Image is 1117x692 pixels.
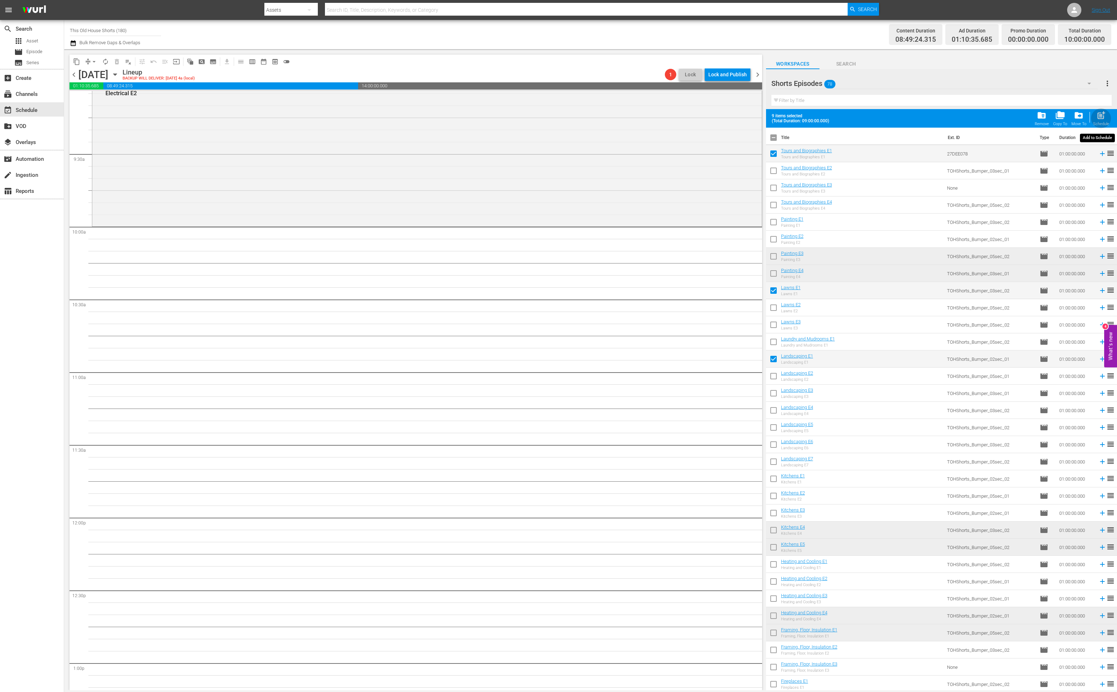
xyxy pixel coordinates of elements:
svg: Add to Schedule [1098,595,1106,603]
span: reorder [1106,217,1115,226]
span: reorder [1106,474,1115,483]
span: Episode [1040,218,1048,226]
td: 01:00:00.000 [1056,487,1096,504]
span: Customize Events [134,55,148,68]
td: 01:00:00.000 [1056,607,1096,624]
span: 01:10:35.685 [952,36,992,44]
a: Painting E2 [781,234,803,239]
span: menu [4,6,13,14]
span: toggle_off [283,58,290,65]
svg: Add to Schedule [1098,492,1106,500]
span: Update Metadata from Key Asset [171,56,182,67]
span: reorder [1106,611,1115,620]
span: Episode [1040,184,1048,192]
td: 01:00:00.000 [1056,179,1096,196]
span: reorder [1106,491,1115,500]
td: 01:00:00.000 [1056,385,1096,402]
span: reorder [1106,149,1115,158]
td: 01:00:00.000 [1056,248,1096,265]
td: 01:00:00.000 [1056,282,1096,299]
a: Laundry and Mudrooms E1 [781,336,835,342]
span: Channels [4,90,12,98]
svg: Add to Schedule [1098,509,1106,517]
td: 01:00:00.000 [1056,299,1096,316]
svg: Add to Schedule [1098,167,1106,175]
a: Fireplaces E1 [781,678,808,684]
td: TOHShorts_Bumper_05sec_02 [944,453,1036,470]
span: reorder [1106,577,1115,585]
a: Heating and Cooling E2 [781,576,827,581]
div: Heating and Cooling E2 [781,583,827,587]
svg: Add to Schedule [1098,543,1106,551]
span: Workspaces [766,60,819,68]
div: Lineup [123,68,195,76]
div: Content Duration [895,26,936,36]
span: Episode [1040,372,1048,380]
a: Heating and Cooling E1 [781,559,827,564]
td: 01:00:00.000 [1056,162,1096,179]
span: chevron_left [69,70,78,79]
span: Month Calendar View [258,56,269,67]
span: reorder [1106,440,1115,448]
button: Move To [1069,108,1088,128]
a: Lawns E3 [781,319,801,324]
div: Lawns E2 [781,309,801,313]
span: Episode [1040,235,1048,244]
span: Schedule [4,106,12,114]
div: Remove [1035,122,1049,126]
a: Landscaping E3 [781,388,813,393]
td: TOHShorts_Bumper_03sec_01 [944,265,1036,282]
span: reorder [1106,269,1115,277]
div: Painting E1 [781,223,803,228]
svg: Add to Schedule [1098,578,1106,585]
td: 01:00:00.000 [1056,196,1096,214]
a: Landscaping E5 [781,422,813,427]
span: reorder [1106,200,1115,209]
span: Episode [1040,252,1048,261]
span: Episode [1040,509,1048,517]
div: Landscaping E1 [781,360,813,365]
svg: Add to Schedule [1098,304,1106,312]
a: Kitchens E3 [781,507,805,513]
span: Ingestion [4,171,12,179]
td: TOHShorts_Bumper_05sec_02 [944,196,1036,214]
div: Landscaping E2 [781,377,813,382]
svg: Add to Schedule [1098,458,1106,466]
span: Asset [26,37,38,45]
td: TOHShorts_Bumper_05sec_01 [944,368,1036,385]
svg: Add to Schedule [1098,560,1106,568]
span: autorenew_outlined [102,58,109,65]
span: Episode [1040,406,1048,415]
div: / SE1 / EP2: [105,85,720,97]
div: 4 [1102,323,1108,329]
td: 27DEE078 [944,145,1036,162]
span: Episode [1040,492,1048,500]
div: Kitchens E5 [781,548,805,553]
td: 01:00:00.000 [1056,556,1096,573]
span: Remove Gaps & Overlaps [82,56,100,67]
a: Sign Out [1092,7,1110,13]
a: Framing, Floor, Insulation E3 [781,661,837,667]
span: Search [819,60,873,68]
td: TOHShorts_Bumper_02sec_02 [944,470,1036,487]
a: Kitchens E4 [781,524,805,530]
span: 00:00:00.000 [1008,36,1049,44]
td: TOHShorts_Bumper_05sec_02 [944,556,1036,573]
svg: Add to Schedule [1098,287,1106,294]
td: TOHShorts_Bumper_05sec_02 [944,333,1036,350]
span: Episode [1040,440,1048,449]
span: Episode [1040,594,1048,603]
span: Episode [1040,166,1048,175]
a: Landscaping E6 [781,439,813,444]
div: Move To [1071,122,1086,126]
div: Laundry and Mudrooms E1 [781,343,835,348]
a: Kitchens E1 [781,473,805,478]
span: reorder [1106,423,1115,431]
td: 01:00:00.000 [1056,590,1096,607]
span: reorder [1106,252,1115,260]
span: Remove Item From Workspace [1033,108,1051,128]
svg: Add to Schedule [1098,526,1106,534]
div: Electrical E2 [105,90,720,97]
td: TOHShorts_Bumper_05sec_01 [944,573,1036,590]
span: Search [4,25,12,33]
